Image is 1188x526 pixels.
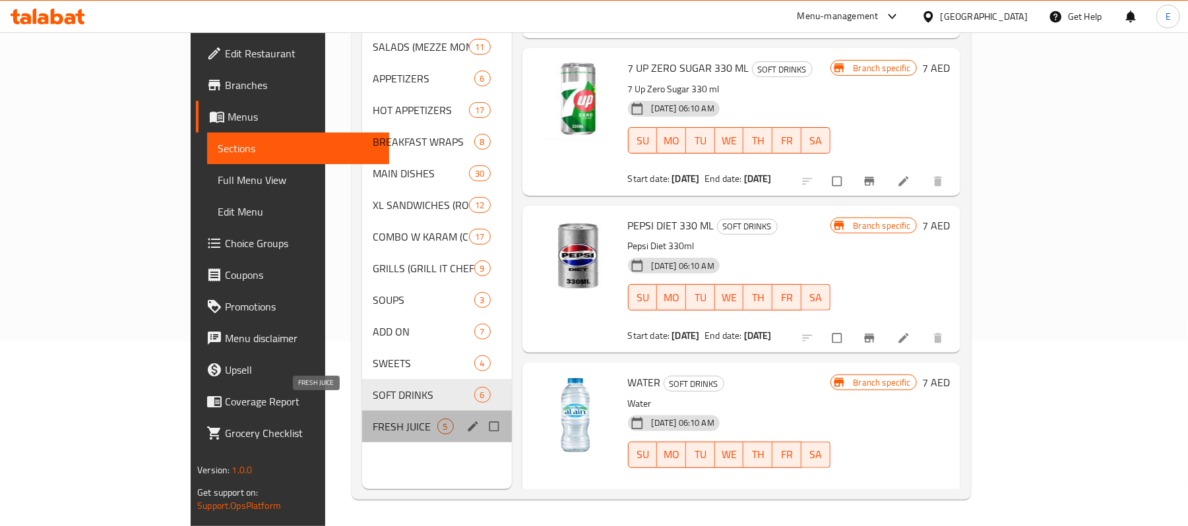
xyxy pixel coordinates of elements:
[362,94,512,126] div: HOT APPETIZERS17
[373,355,474,371] span: SWEETS
[228,109,379,125] span: Menus
[218,172,379,188] span: Full Menu View
[855,481,887,510] button: Branch-specific-item
[628,284,658,310] button: SU
[464,418,484,435] button: edit
[196,259,389,291] a: Coupons
[749,445,767,464] span: TH
[196,354,389,386] a: Upsell
[801,442,830,468] button: SA
[362,252,512,284] div: GRILLS (GRILL IT CHEF)9
[207,132,389,164] a: Sections
[197,461,230,479] span: Version:
[848,376,916,389] span: Branch specific
[373,165,469,181] span: MAIN DISHES
[628,484,670,502] span: Start date:
[475,294,490,307] span: 3
[373,197,469,213] span: XL SANDWICHES (ROLL BY THE LEVANT)
[362,347,512,379] div: SWEETS4
[373,419,437,434] span: FRESH JUICE
[475,262,490,275] span: 9
[897,175,913,188] a: Edit menu item
[373,134,474,150] div: BREAKFAST WRAPS
[225,267,379,283] span: Coupons
[743,442,772,468] button: TH
[362,379,512,411] div: SOFT DRINKS6
[662,131,681,150] span: MO
[475,326,490,338] span: 7
[628,442,658,468] button: SU
[373,260,474,276] div: GRILLS (GRILL IT CHEF)
[474,260,491,276] div: items
[646,102,720,115] span: [DATE] 06:10 AM
[801,284,830,310] button: SA
[196,417,389,449] a: Grocery Checklist
[848,62,916,74] span: Branch specific
[672,170,699,187] b: [DATE]
[897,489,913,502] a: Edit menu item
[196,38,389,69] a: Edit Restaurant
[225,394,379,409] span: Coverage Report
[825,169,852,194] span: Select to update
[470,41,489,53] span: 11
[797,9,879,24] div: Menu-management
[664,376,724,392] span: SOFT DRINKS
[225,362,379,378] span: Upsell
[437,419,454,434] div: items
[923,167,955,196] button: delete
[848,219,916,232] span: Branch specific
[922,216,950,235] h6: 7 AED
[646,417,720,429] span: [DATE] 06:10 AM
[373,292,474,308] span: SOUPS
[772,284,801,310] button: FR
[628,216,714,235] span: PEPSI DIET 330 ML
[657,127,686,154] button: MO
[691,445,710,464] span: TU
[743,127,772,154] button: TH
[362,221,512,252] div: COMBO W KARAM (COMBO WITH GENEROSITY)17
[197,484,258,501] span: Get support on:
[218,140,379,156] span: Sections
[232,461,253,479] span: 1.0.0
[704,170,741,187] span: End date:
[634,288,652,307] span: SU
[197,497,281,514] a: Support.OpsPlatform
[373,324,474,339] span: ADD ON
[825,483,852,508] span: Select to update
[373,71,474,86] span: APPETIZERS
[628,372,661,392] span: WATER
[196,101,389,132] a: Menus
[196,291,389,322] a: Promotions
[646,260,720,272] span: [DATE] 06:10 AM
[672,484,699,502] b: [DATE]
[373,229,469,245] div: COMBO W KARAM (COMBO WITH GENEROSITY)
[470,104,489,117] span: 17
[686,442,715,468] button: TU
[772,127,801,154] button: FR
[923,481,955,510] button: delete
[634,445,652,464] span: SU
[362,189,512,221] div: XL SANDWICHES (ROLL BY THE LEVANT)12
[664,376,724,392] div: SOFT DRINKS
[362,158,512,189] div: MAIN DISHES30
[691,131,710,150] span: TU
[225,235,379,251] span: Choice Groups
[807,131,825,150] span: SA
[720,445,739,464] span: WE
[778,445,796,464] span: FR
[225,425,379,441] span: Grocery Checklist
[922,373,950,392] h6: 7 AED
[470,167,489,180] span: 30
[628,238,830,254] p: Pepsi Diet 330ml
[225,299,379,314] span: Promotions
[207,196,389,227] a: Edit Menu
[686,284,715,310] button: TU
[475,73,490,85] span: 6
[772,442,801,468] button: FR
[373,39,469,55] span: SALADS (MEZZE MOMENTS)
[855,167,887,196] button: Branch-specific-item
[743,284,772,310] button: TH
